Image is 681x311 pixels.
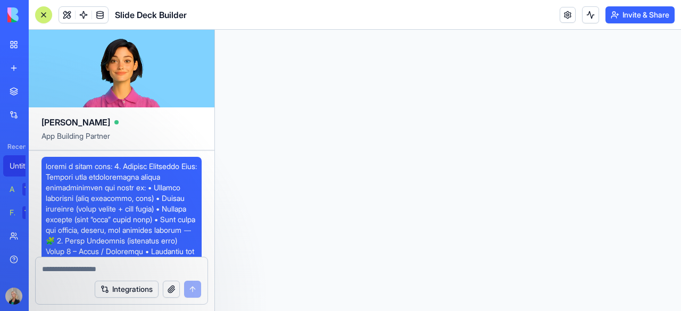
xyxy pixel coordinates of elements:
[41,116,110,129] span: [PERSON_NAME]
[10,161,39,171] div: Untitled App
[3,179,46,200] a: AI Logo GeneratorTRY
[41,131,202,150] span: App Building Partner
[10,184,15,195] div: AI Logo Generator
[115,9,187,21] span: Slide Deck Builder
[3,142,26,151] span: Recent
[215,30,681,311] iframe: To enrich screen reader interactions, please activate Accessibility in Grammarly extension settings
[22,183,39,196] div: TRY
[22,206,39,219] div: TRY
[7,7,73,22] img: logo
[152,231,364,306] iframe: Intercom notifications message
[5,288,22,305] img: ACg8ocIIN_4JDlwHwPl7R-ux1QP1m_L-jTySxvuFp2RjzLLs-UdpzPAVMw=s96-c
[95,281,159,298] button: Integrations
[3,155,46,176] a: Untitled App
[605,6,675,23] button: Invite & Share
[3,202,46,223] a: Feedback FormTRY
[10,207,15,218] div: Feedback Form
